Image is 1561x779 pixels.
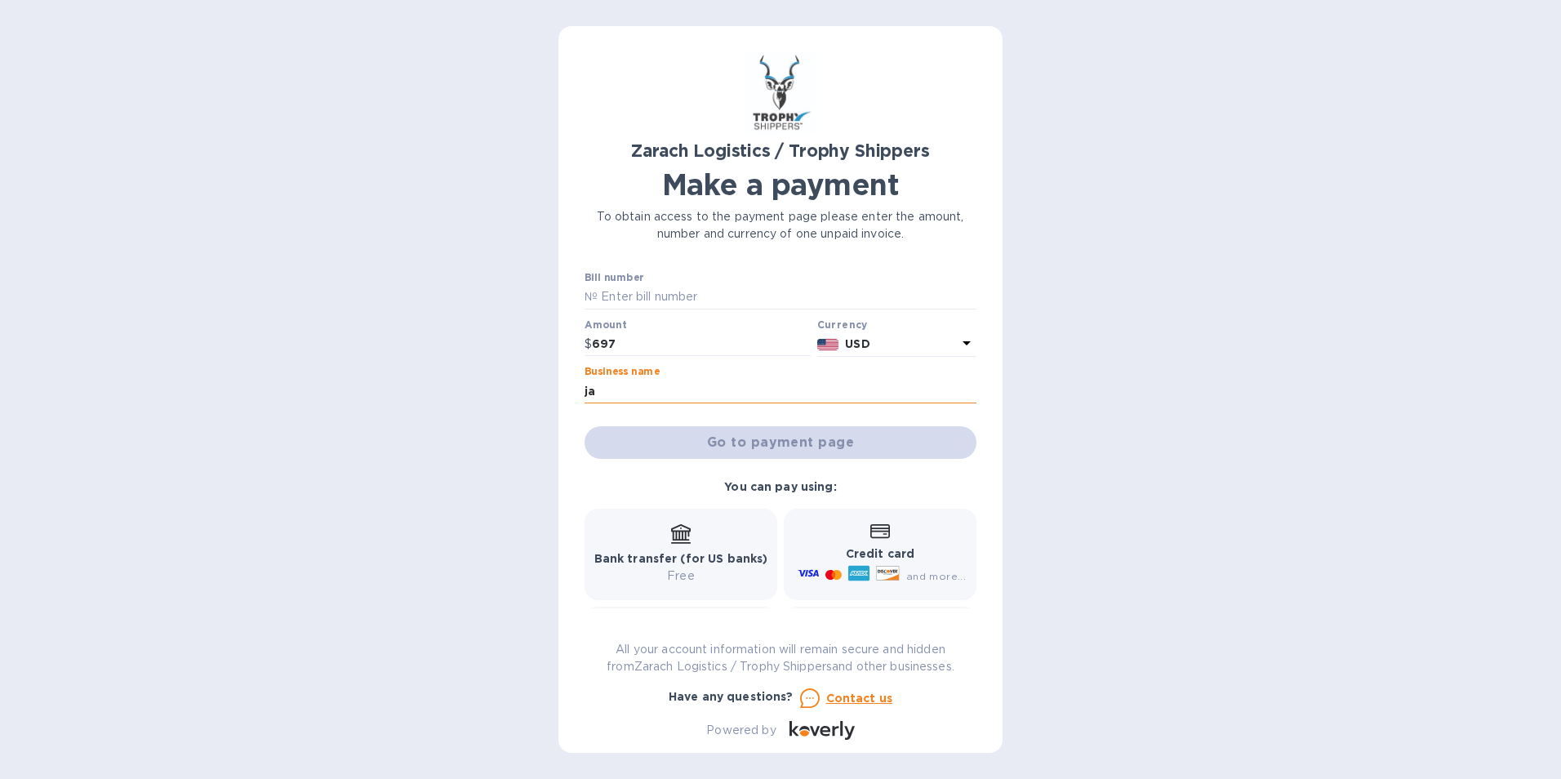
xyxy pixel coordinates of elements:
p: All your account information will remain secure and hidden from Zarach Logistics / Trophy Shipper... [585,641,976,675]
p: № [585,288,598,305]
img: USD [817,339,839,350]
p: Free [594,568,768,585]
b: Zarach Logistics / Trophy Shippers [631,140,929,161]
p: Powered by [706,722,776,739]
label: Business name [585,367,660,377]
span: and more... [906,570,966,582]
u: Contact us [826,692,893,705]
b: Have any questions? [669,690,794,703]
label: Bill number [585,274,643,283]
b: USD [845,337,869,350]
p: $ [585,336,592,353]
input: Enter bill number [598,285,976,309]
p: To obtain access to the payment page please enter the amount, number and currency of one unpaid i... [585,208,976,243]
b: Bank transfer (for US banks) [594,552,768,565]
label: Amount [585,320,626,330]
h1: Make a payment [585,167,976,202]
b: Currency [817,318,868,331]
b: You can pay using: [724,480,836,493]
input: Enter business name [585,379,976,403]
input: 0.00 [592,332,811,357]
b: Credit card [846,547,914,560]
